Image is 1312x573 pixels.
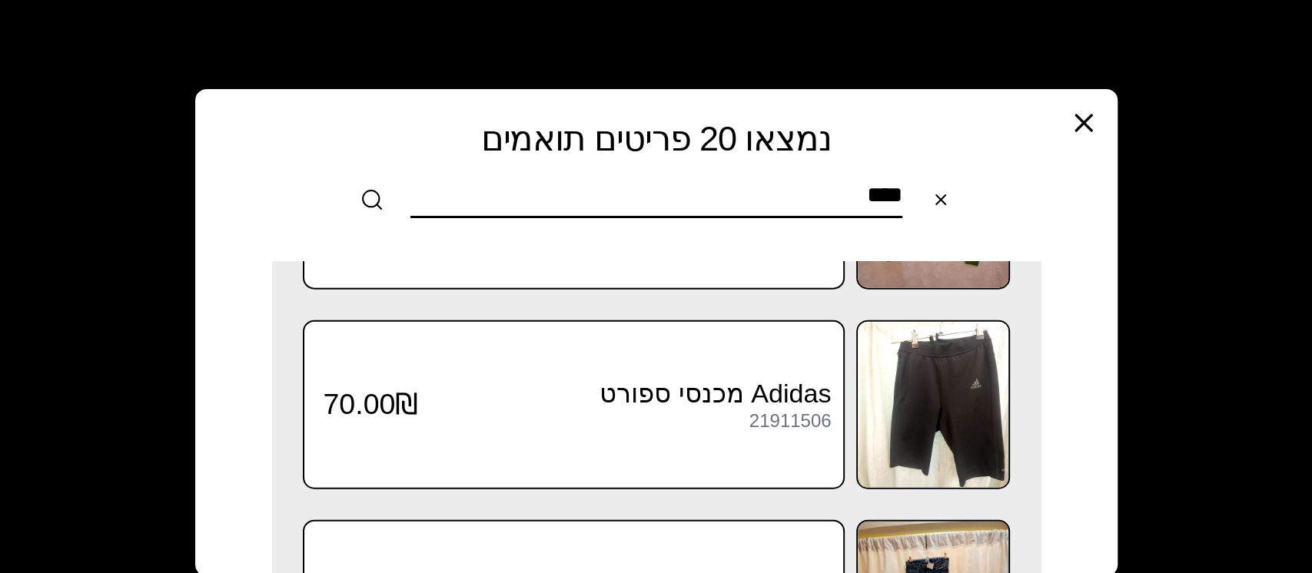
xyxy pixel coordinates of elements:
h2: נמצאו 20 פריטים תואמים [229,120,1084,158]
img: Adidas מכנסי ספורט [858,322,1008,488]
h3: Adidas מכנסי ספורט [418,378,831,409]
span: 70.00₪ [324,387,419,422]
button: Clear search [918,177,964,223]
div: 21911506 [749,411,832,431]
